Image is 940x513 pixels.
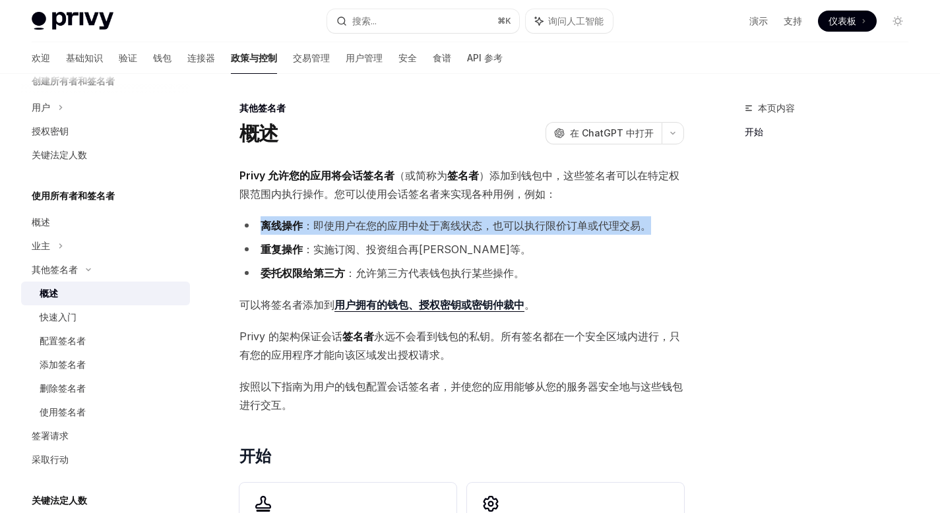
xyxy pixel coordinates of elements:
[239,330,680,361] font: 永远不会看到钱包的私钥。所有签名都在一个安全区域内进行，只有您的应用程序才能向该区域发出授权请求。
[239,169,394,182] font: Privy 允许您的应用将会话签名者
[433,52,451,63] font: 食谱
[548,15,604,26] font: 询问人工智能
[261,266,345,280] font: 委托权限给第三方
[119,42,137,74] a: 验证
[40,335,86,346] font: 配置签名者
[342,330,374,343] font: 签名者
[21,424,190,448] a: 签署请求
[745,126,763,137] font: 开始
[887,11,908,32] button: 切换暗模式
[32,430,69,441] font: 签署请求
[546,122,662,144] button: 在 ChatGPT 中打开
[467,42,503,74] a: API 参考
[40,287,58,299] font: 概述
[784,15,802,26] font: 支持
[303,219,651,232] font: ：即使用户在您的应用中处于离线状态，也可以执行限价订单或代理交易。
[239,298,334,311] font: 可以将签名者添加到
[334,298,524,312] a: 用户拥有的钱包、授权密钥或密钥仲裁中
[119,52,137,63] font: 验证
[345,266,524,280] font: ：允许第三方代表钱包执行某些操作。
[21,400,190,424] a: 使用签名者
[497,16,505,26] font: ⌘
[239,380,683,411] font: 按照以下指南为用户的钱包配置会话签名者，并使您的应用能够从您的服务器安全地与这些钱包进行交互。
[394,169,447,182] font: （或简称为
[32,240,50,251] font: 业主
[187,42,215,74] a: 连接器
[749,15,768,28] a: 演示
[21,210,190,234] a: 概述
[334,298,524,311] font: 用户拥有的钱包、授权密钥或密钥仲裁中
[524,298,535,311] font: 。
[239,446,270,466] font: 开始
[32,216,50,227] font: 概述
[21,329,190,353] a: 配置签名者
[346,52,383,63] font: 用户管理
[40,382,86,394] font: 删除签名者
[32,454,69,465] font: 采取行动
[570,127,654,138] font: 在 ChatGPT 中打开
[231,42,277,74] a: 政策与控制
[21,119,190,143] a: 授权密钥
[526,9,613,33] button: 询问人工智能
[21,143,190,167] a: 关键法定人数
[398,42,417,74] a: 安全
[352,15,377,26] font: 搜索...
[745,121,919,142] a: 开始
[32,264,78,275] font: 其他签名者
[261,219,303,232] font: 离线操作
[239,330,342,343] font: Privy 的架构保证会话
[505,16,511,26] font: K
[32,149,87,160] font: 关键法定人数
[21,282,190,305] a: 概述
[32,12,113,30] img: 灯光标志
[40,406,86,417] font: 使用签名者
[66,42,103,74] a: 基础知识
[447,169,479,182] font: 签名者
[467,52,503,63] font: API 参考
[32,42,50,74] a: 欢迎
[829,15,856,26] font: 仪表板
[66,52,103,63] font: 基础知识
[261,243,303,256] font: 重复操作
[239,121,278,145] font: 概述
[758,102,795,113] font: 本页内容
[32,495,87,506] font: 关键法定人数
[231,52,277,63] font: 政策与控制
[32,102,50,113] font: 用户
[153,42,172,74] a: 钱包
[40,311,77,322] font: 快速入门
[784,15,802,28] a: 支持
[239,102,286,113] font: 其他签名者
[21,377,190,400] a: 删除签名者
[21,448,190,471] a: 采取行动
[32,125,69,136] font: 授权密钥
[40,359,86,370] font: 添加签名者
[398,52,417,63] font: 安全
[433,42,451,74] a: 食谱
[21,305,190,329] a: 快速入门
[153,52,172,63] font: 钱包
[32,190,115,201] font: 使用所有者和签名者
[21,353,190,377] a: 添加签名者
[293,42,330,74] a: 交易管理
[749,15,768,26] font: 演示
[187,52,215,63] font: 连接器
[479,169,511,182] font: ）添加
[293,52,330,63] font: 交易管理
[818,11,877,32] a: 仪表板
[327,9,518,33] button: 搜索...⌘K
[303,243,531,256] font: ：实施订阅、投资组合再[PERSON_NAME]等。
[346,42,383,74] a: 用户管理
[32,52,50,63] font: 欢迎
